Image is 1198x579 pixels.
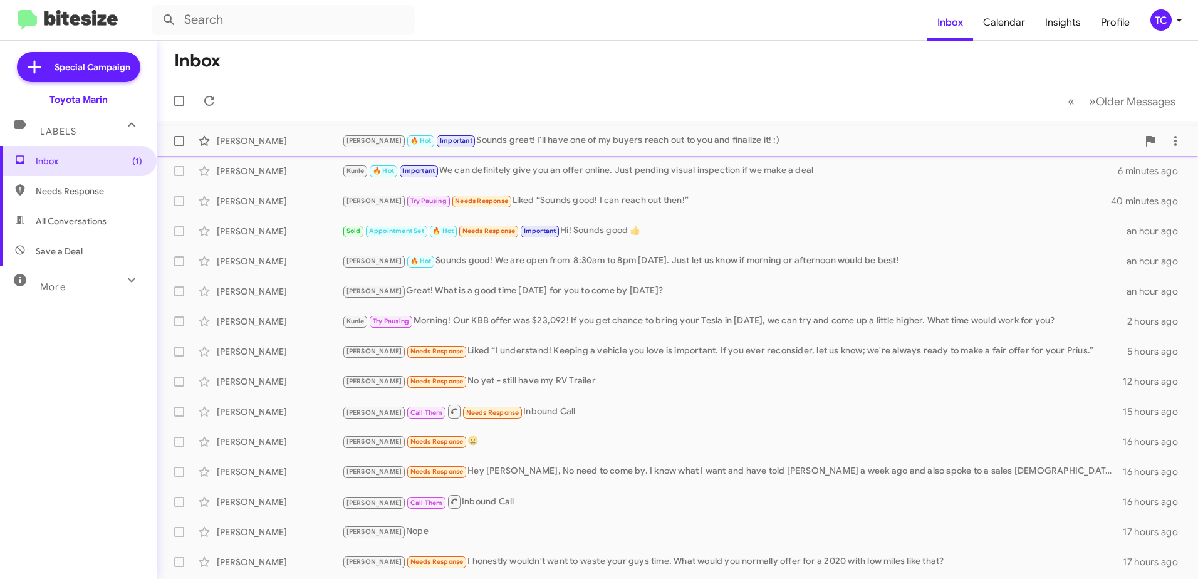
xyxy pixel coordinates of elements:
div: an hour ago [1127,285,1188,298]
div: [PERSON_NAME] [217,496,342,508]
span: Needs Response [36,185,142,197]
span: (1) [132,155,142,167]
div: an hour ago [1127,225,1188,237]
div: [PERSON_NAME] [217,225,342,237]
button: TC [1140,9,1184,31]
span: Call Them [410,409,443,417]
div: Sounds great! I'll have one of my buyers reach out to you and finalize it! :) [342,133,1138,148]
div: 12 hours ago [1123,375,1188,388]
a: Inbox [927,4,973,41]
span: [PERSON_NAME] [346,528,402,536]
div: [PERSON_NAME] [217,556,342,568]
div: 17 hours ago [1123,556,1188,568]
button: Previous [1060,88,1082,114]
div: We can definitely give you an offer online. Just pending visual inspection if we make a deal [342,164,1118,178]
a: Calendar [973,4,1035,41]
span: [PERSON_NAME] [346,558,402,566]
span: Important [440,137,472,145]
span: Sold [346,227,361,235]
div: [PERSON_NAME] [217,526,342,538]
div: [PERSON_NAME] [217,345,342,358]
div: [PERSON_NAME] [217,165,342,177]
span: [PERSON_NAME] [346,137,402,145]
span: Needs Response [462,227,516,235]
div: Liked “Sounds good! I can reach out then!” [342,194,1113,208]
div: [PERSON_NAME] [217,375,342,388]
div: Inbound Call [342,404,1123,419]
span: Kunle [346,317,365,325]
span: Needs Response [410,377,464,385]
a: Special Campaign [17,52,140,82]
span: Appointment Set [369,227,424,235]
div: an hour ago [1127,255,1188,268]
div: 16 hours ago [1123,466,1188,478]
span: [PERSON_NAME] [346,377,402,385]
nav: Page navigation example [1061,88,1183,114]
span: Inbox [36,155,142,167]
span: All Conversations [36,215,107,227]
div: Hey [PERSON_NAME], No need to come by. I know what I want and have told [PERSON_NAME] a week ago ... [342,464,1123,479]
input: Search [152,5,415,35]
span: 🔥 Hot [373,167,394,175]
div: Nope [342,524,1123,539]
span: More [40,281,66,293]
span: Kunle [346,167,365,175]
span: Needs Response [410,347,464,355]
div: [PERSON_NAME] [217,285,342,298]
div: No yet - still have my RV Trailer [342,374,1123,389]
span: Important [524,227,556,235]
div: 16 hours ago [1123,496,1188,508]
div: TC [1150,9,1172,31]
span: [PERSON_NAME] [346,197,402,205]
div: Hi! Sounds good 👍 [342,224,1127,238]
span: [PERSON_NAME] [346,347,402,355]
span: [PERSON_NAME] [346,287,402,295]
span: Needs Response [455,197,508,205]
div: Liked “I understand! Keeping a vehicle you love is important. If you ever reconsider, let us know... [342,344,1127,358]
div: 16 hours ago [1123,436,1188,448]
span: Needs Response [466,409,519,417]
a: Insights [1035,4,1091,41]
span: Needs Response [410,467,464,476]
span: Special Campaign [55,61,130,73]
a: Profile [1091,4,1140,41]
span: Important [402,167,435,175]
div: [PERSON_NAME] [217,466,342,478]
div: Toyota Marin [49,93,108,106]
div: I honestly wouldn't want to waste your guys time. What would you normally offer for a 2020 with l... [342,555,1123,569]
span: Try Pausing [373,317,409,325]
div: 40 minutes ago [1113,195,1188,207]
span: 🔥 Hot [432,227,454,235]
div: [PERSON_NAME] [217,315,342,328]
h1: Inbox [174,51,221,71]
span: [PERSON_NAME] [346,499,402,507]
span: » [1089,93,1096,109]
span: 🔥 Hot [410,257,432,265]
span: Labels [40,126,76,137]
div: Inbound Call [342,494,1123,509]
span: [PERSON_NAME] [346,257,402,265]
span: Call Them [410,499,443,507]
div: Great! What is a good time [DATE] for you to come by [DATE]? [342,284,1127,298]
span: 🔥 Hot [410,137,432,145]
div: 2 hours ago [1127,315,1188,328]
span: Older Messages [1096,95,1175,108]
div: Morning! Our KBB offer was $23,092! If you get chance to bring your Tesla in [DATE], we can try a... [342,314,1127,328]
div: 17 hours ago [1123,526,1188,538]
div: 15 hours ago [1123,405,1188,418]
div: [PERSON_NAME] [217,195,342,207]
span: Save a Deal [36,245,83,258]
span: [PERSON_NAME] [346,409,402,417]
span: « [1068,93,1075,109]
div: [PERSON_NAME] [217,405,342,418]
span: Try Pausing [410,197,447,205]
span: [PERSON_NAME] [346,467,402,476]
div: 6 minutes ago [1118,165,1188,177]
div: 😀 [342,434,1123,449]
div: 5 hours ago [1127,345,1188,358]
div: [PERSON_NAME] [217,436,342,448]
